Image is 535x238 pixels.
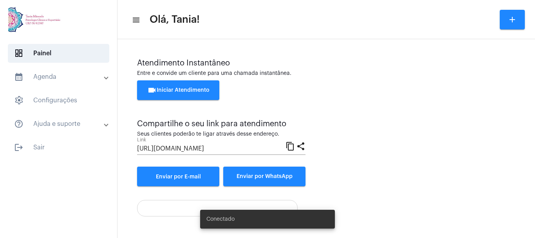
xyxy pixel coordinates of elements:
div: Seus clientes poderão te ligar através desse endereço. [137,131,305,137]
div: Compartilhe o seu link para atendimento [137,120,305,128]
span: Sair [8,138,109,157]
span: Iniciar Atendimento [147,87,210,93]
span: sidenav icon [14,49,23,58]
span: Enviar por E-mail [156,174,201,180]
button: Enviar por WhatsApp [223,167,305,186]
mat-icon: videocam [147,85,157,95]
div: Entre e convide um cliente para uma chamada instantânea. [137,71,515,76]
span: Olá, Tania! [150,13,200,26]
span: Painel [8,44,109,63]
mat-expansion-panel-header: sidenav iconAjuda e suporte [5,114,117,133]
mat-expansion-panel-header: sidenav iconAgenda [5,67,117,86]
mat-icon: sidenav icon [132,15,139,25]
div: Atendimento Instantâneo [137,59,515,67]
mat-panel-title: Agenda [14,72,105,82]
span: Conectado [206,215,235,223]
img: 82f91219-cc54-a9e9-c892-318f5ec67ab1.jpg [6,4,64,35]
span: Enviar por WhatsApp [237,174,293,179]
span: sidenav icon [14,96,23,105]
a: Enviar por E-mail [137,167,219,186]
mat-panel-title: Ajuda e suporte [14,119,105,129]
mat-icon: sidenav icon [14,143,23,152]
mat-icon: share [296,141,305,151]
mat-icon: sidenav icon [14,72,23,82]
mat-icon: add [508,15,517,24]
button: Iniciar Atendimento [137,80,219,100]
span: Configurações [8,91,109,110]
mat-icon: sidenav icon [14,119,23,129]
mat-icon: content_copy [286,141,295,151]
